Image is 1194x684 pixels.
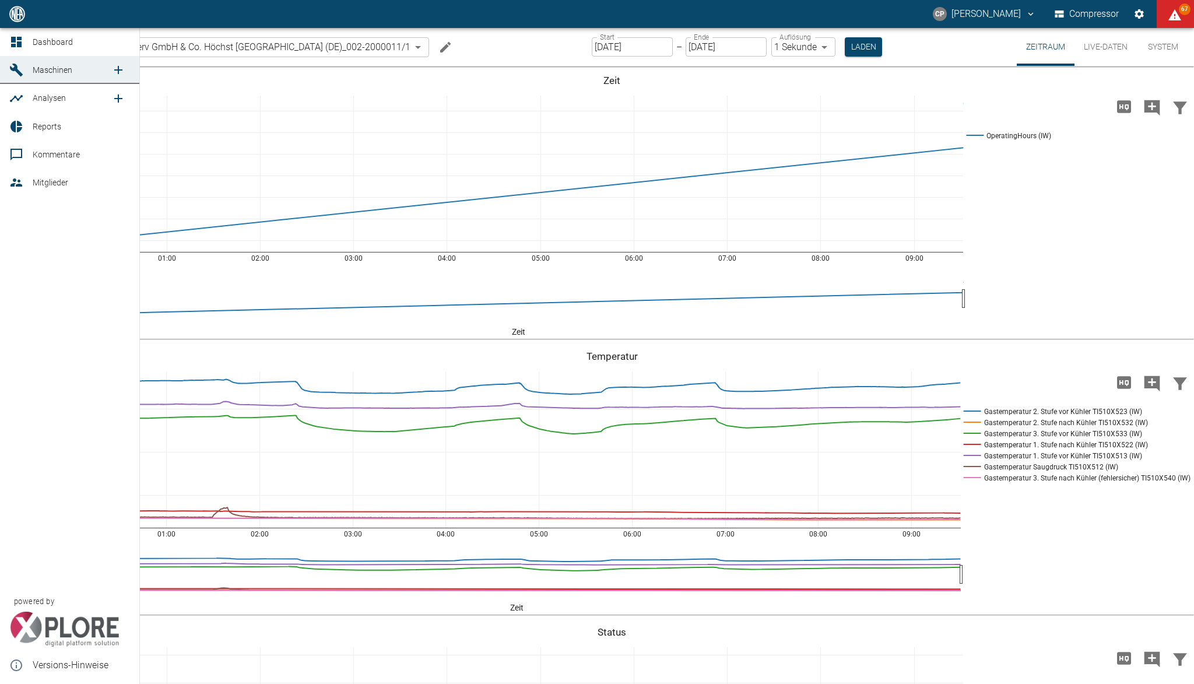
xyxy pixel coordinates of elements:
p: – [676,40,682,54]
span: powered by [14,596,54,607]
span: Kommentare [33,150,80,159]
span: 67 [1179,3,1191,15]
button: Daten filtern [1166,643,1194,674]
button: Zeitraum [1017,28,1074,66]
a: 20.00011/1_Infraserv GmbH & Co. Höchst [GEOGRAPHIC_DATA] (DE)_002-2000011/1 [43,40,410,54]
div: CP [933,7,947,21]
a: new /analyses/list/0 [107,87,130,110]
input: DD.MM.YYYY [686,37,767,57]
label: Auflösung [779,32,811,42]
label: Ende [694,32,709,42]
button: christoph.palm@neuman-esser.com [931,3,1038,24]
button: Kommentar hinzufügen [1138,643,1166,674]
span: Versions-Hinweise [33,658,130,672]
span: Dashboard [33,37,73,47]
span: Reports [33,122,61,131]
img: Xplore Logo [9,612,120,647]
span: Hohe Auflösung [1110,652,1138,663]
button: Einstellungen [1129,3,1150,24]
label: Start [600,32,614,42]
span: Maschinen [33,65,72,75]
button: Machine bearbeiten [434,36,457,59]
button: Compressor [1052,3,1122,24]
div: 1 Sekunde [771,37,835,57]
img: logo [8,6,26,22]
button: Live-Daten [1074,28,1137,66]
a: new /machines [107,58,130,82]
span: Hohe Auflösung [1110,376,1138,387]
button: System [1137,28,1189,66]
button: Daten filtern [1166,367,1194,398]
button: Daten filtern [1166,92,1194,122]
span: Analysen [33,93,66,103]
button: Kommentar hinzufügen [1138,367,1166,398]
button: Laden [845,37,882,57]
span: Hohe Auflösung [1110,100,1138,111]
span: 20.00011/1_Infraserv GmbH & Co. Höchst [GEOGRAPHIC_DATA] (DE)_002-2000011/1 [62,40,410,54]
input: DD.MM.YYYY [592,37,673,57]
button: Kommentar hinzufügen [1138,92,1166,122]
span: Mitglieder [33,178,68,187]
